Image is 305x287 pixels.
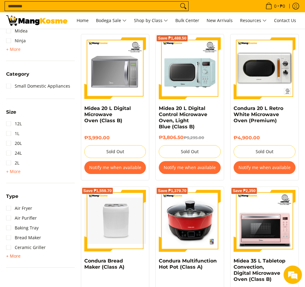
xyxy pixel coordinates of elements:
span: + More [6,47,21,52]
button: Sold Out [159,145,221,158]
span: Shop by Class [134,17,168,25]
a: 2L [6,158,19,168]
span: Bulk Center [175,17,199,23]
img: Condura Multifunction Hot Pot (Class A) [159,190,221,252]
a: Condura Bread Maker (Class A) [84,258,124,270]
span: Resources [240,17,267,25]
span: 0 [273,4,277,8]
a: Midea [6,26,28,36]
a: Contact Us [271,12,299,29]
a: 24L [6,148,22,158]
summary: Open [6,110,16,119]
span: Save ₱1,488.50 [158,36,186,40]
summary: Open [6,168,21,175]
a: Bread Maker [6,233,41,243]
summary: Open [6,72,29,81]
a: Midea 35 L Tabletop Convection, Digital Microwave Oven (Class B) [234,258,285,282]
span: Contact Us [274,17,296,23]
a: Midea 20 L Digital Microwave Oven (Class B) [84,105,131,123]
span: New Arrivals [207,17,233,23]
del: ₱5,295.00 [184,135,204,140]
button: Sold Out [84,145,146,158]
span: Bodega Sale [96,17,127,25]
span: + More [6,169,21,174]
a: 20L [6,138,22,148]
summary: Open [6,46,21,53]
a: Resources [237,12,270,29]
a: Air Purifier [6,213,37,223]
h6: ₱4,900.00 [234,135,295,141]
span: Home [77,17,89,23]
button: Notify me when available [234,161,295,174]
a: Condura Multifunction Hot Pot (Class A) [159,258,217,270]
span: ₱0 [279,4,286,8]
a: Midea 20 L Digital Control Microwave Oven, Light Blue (Class B) [159,105,207,130]
a: Ceramic Griller [6,243,46,252]
span: Save ₱1,379.70 [158,189,186,193]
img: condura-vintage-style-20-liter-micowave-oven-with-icc-sticker-class-a-full-front-view-mang-kosme [234,37,295,99]
img: Condura Bread Maker (Class A) [84,198,146,244]
a: 1L [6,129,19,138]
span: Type [6,194,18,199]
a: 12L [6,119,22,129]
a: Shop by Class [131,12,171,29]
span: + More [6,254,21,259]
span: • [264,3,287,9]
a: Baking Tray [6,223,39,233]
summary: Open [6,252,21,260]
a: Home [74,12,92,29]
img: Midea 20 L Digital Control Microwave Oven, Light Blue (Class B) [159,37,221,99]
button: Search [178,2,188,11]
h6: ₱3,990.00 [84,135,146,141]
a: Bulk Center [172,12,202,29]
a: Ninja [6,36,26,46]
button: Notify me when available [159,161,221,174]
img: Midea 35 L Tabletop Convection, Digital Microwave Oven (Class B) [234,190,295,252]
span: Category [6,72,29,77]
summary: Open [6,194,18,203]
button: Sold Out [234,145,295,158]
nav: Main Menu [74,12,299,29]
a: Small Domestic Appliances [6,81,70,91]
span: Size [6,110,16,115]
span: Save ₱2,350 [233,189,256,193]
img: Small Appliances l Mang Kosme: Home Appliances Warehouse Sale | Page 2 [6,15,67,26]
h6: ₱3,806.50 [159,134,221,141]
a: New Arrivals [204,12,236,29]
a: Bodega Sale [93,12,130,29]
button: Notify me when available [84,161,146,174]
img: Midea 20 L Digital Microwave Oven (Class B) [84,37,146,99]
a: Air Fryer [6,203,32,213]
a: Condura 20 L Retro White Microwave Oven (Premium) [234,105,283,123]
span: Save ₱1,559.70 [83,189,112,193]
